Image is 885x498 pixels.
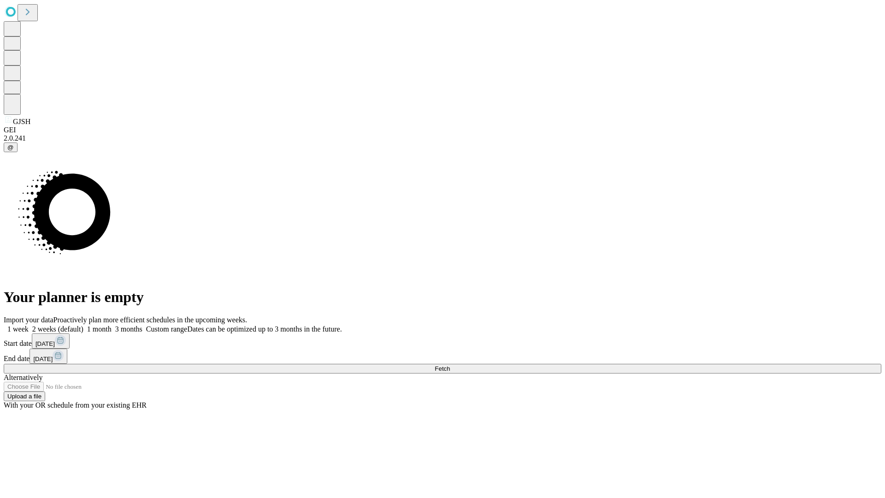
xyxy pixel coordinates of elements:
button: @ [4,142,18,152]
span: Import your data [4,316,53,324]
button: [DATE] [29,349,67,364]
span: [DATE] [33,356,53,362]
h1: Your planner is empty [4,289,881,306]
span: Dates can be optimized up to 3 months in the future. [187,325,342,333]
div: Start date [4,333,881,349]
span: Alternatively [4,373,42,381]
span: 1 week [7,325,29,333]
button: [DATE] [32,333,70,349]
button: Upload a file [4,391,45,401]
div: 2.0.241 [4,134,881,142]
span: GJSH [13,118,30,125]
span: 1 month [87,325,112,333]
button: Fetch [4,364,881,373]
span: 3 months [115,325,142,333]
span: 2 weeks (default) [32,325,83,333]
div: End date [4,349,881,364]
span: With your OR schedule from your existing EHR [4,401,147,409]
span: [DATE] [35,340,55,347]
span: Proactively plan more efficient schedules in the upcoming weeks. [53,316,247,324]
span: @ [7,144,14,151]
span: Custom range [146,325,187,333]
div: GEI [4,126,881,134]
span: Fetch [435,365,450,372]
